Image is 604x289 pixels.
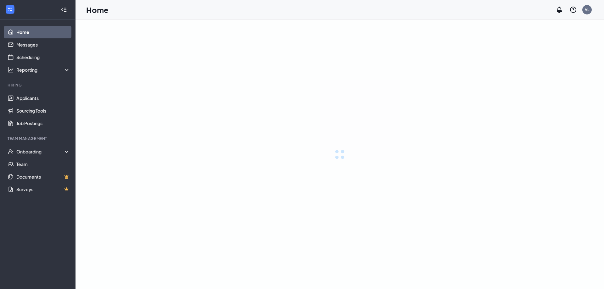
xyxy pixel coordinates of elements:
[61,7,67,13] svg: Collapse
[16,38,70,51] a: Messages
[556,6,563,14] svg: Notifications
[16,92,70,104] a: Applicants
[8,82,69,88] div: Hiring
[16,170,70,183] a: DocumentsCrown
[16,51,70,64] a: Scheduling
[8,67,14,73] svg: Analysis
[16,104,70,117] a: Sourcing Tools
[585,7,589,12] div: VL
[8,136,69,141] div: Team Management
[569,6,577,14] svg: QuestionInfo
[7,6,13,13] svg: WorkstreamLogo
[16,148,70,155] div: Onboarding
[8,148,14,155] svg: UserCheck
[16,67,70,73] div: Reporting
[16,158,70,170] a: Team
[86,4,109,15] h1: Home
[16,26,70,38] a: Home
[16,183,70,196] a: SurveysCrown
[16,117,70,130] a: Job Postings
